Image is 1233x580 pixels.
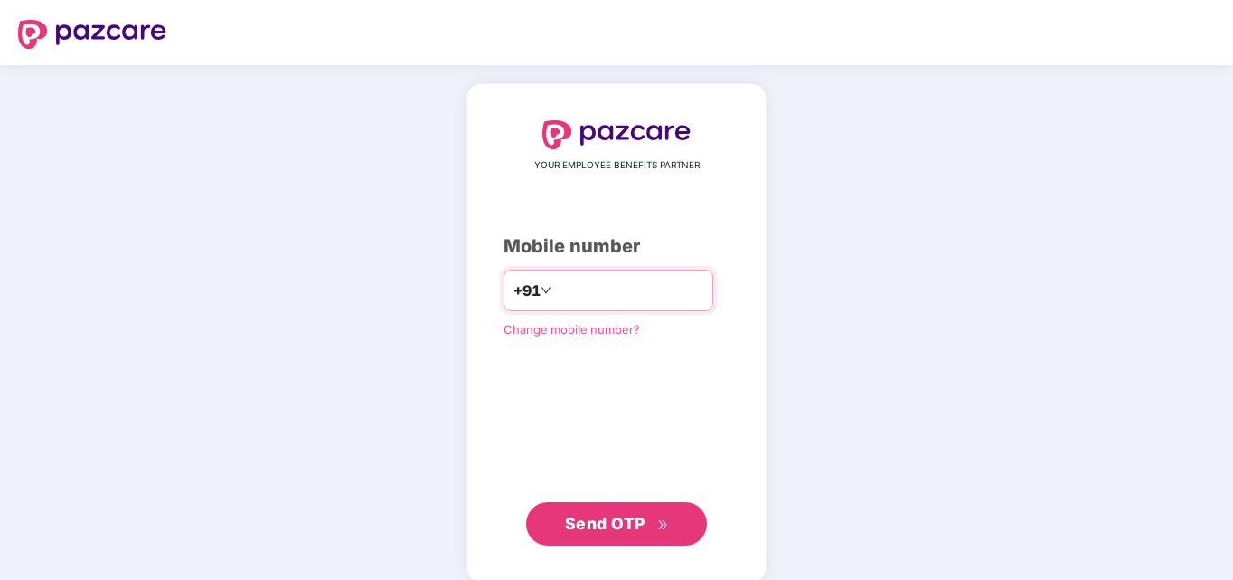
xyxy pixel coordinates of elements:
[513,280,541,302] span: +91
[526,502,707,546] button: Send OTPdouble-right
[541,285,551,296] span: down
[565,514,645,533] span: Send OTP
[657,519,669,531] span: double-right
[504,233,729,261] div: Mobile number
[542,120,691,149] img: logo
[504,322,640,337] a: Change mobile number?
[534,158,700,173] span: YOUR EMPLOYEE BENEFITS PARTNER
[18,20,166,49] img: logo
